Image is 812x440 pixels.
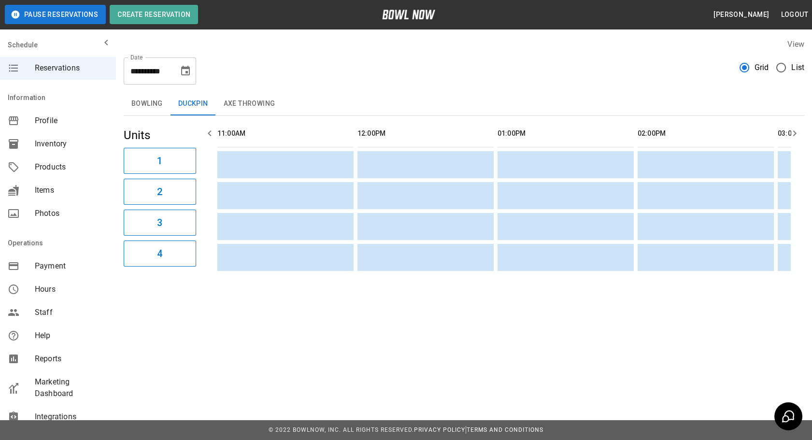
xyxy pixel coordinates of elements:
[414,426,465,433] a: Privacy Policy
[157,184,162,199] h6: 2
[157,215,162,230] h6: 3
[35,284,108,295] span: Hours
[124,92,171,115] button: Bowling
[124,179,196,205] button: 2
[124,148,196,174] button: 1
[35,260,108,272] span: Payment
[35,208,108,219] span: Photos
[176,61,195,81] button: Choose date, selected date is Aug 30, 2025
[124,241,196,267] button: 4
[269,426,414,433] span: © 2022 BowlNow, Inc. All Rights Reserved.
[35,161,108,173] span: Products
[35,185,108,196] span: Items
[791,62,804,73] span: List
[357,120,494,147] th: 12:00PM
[171,92,216,115] button: Duckpin
[35,376,108,399] span: Marketing Dashboard
[217,120,354,147] th: 11:00AM
[755,62,769,73] span: Grid
[777,6,812,24] button: Logout
[35,330,108,341] span: Help
[124,128,196,143] h5: Units
[35,115,108,127] span: Profile
[498,120,634,147] th: 01:00PM
[35,307,108,318] span: Staff
[787,40,804,49] label: View
[35,353,108,365] span: Reports
[110,5,198,24] button: Create Reservation
[35,138,108,150] span: Inventory
[638,120,774,147] th: 02:00PM
[467,426,543,433] a: Terms and Conditions
[35,62,108,74] span: Reservations
[5,5,106,24] button: Pause Reservations
[382,10,435,19] img: logo
[710,6,773,24] button: [PERSON_NAME]
[124,210,196,236] button: 3
[157,246,162,261] h6: 4
[124,92,804,115] div: inventory tabs
[35,411,108,423] span: Integrations
[157,153,162,169] h6: 1
[216,92,283,115] button: Axe Throwing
